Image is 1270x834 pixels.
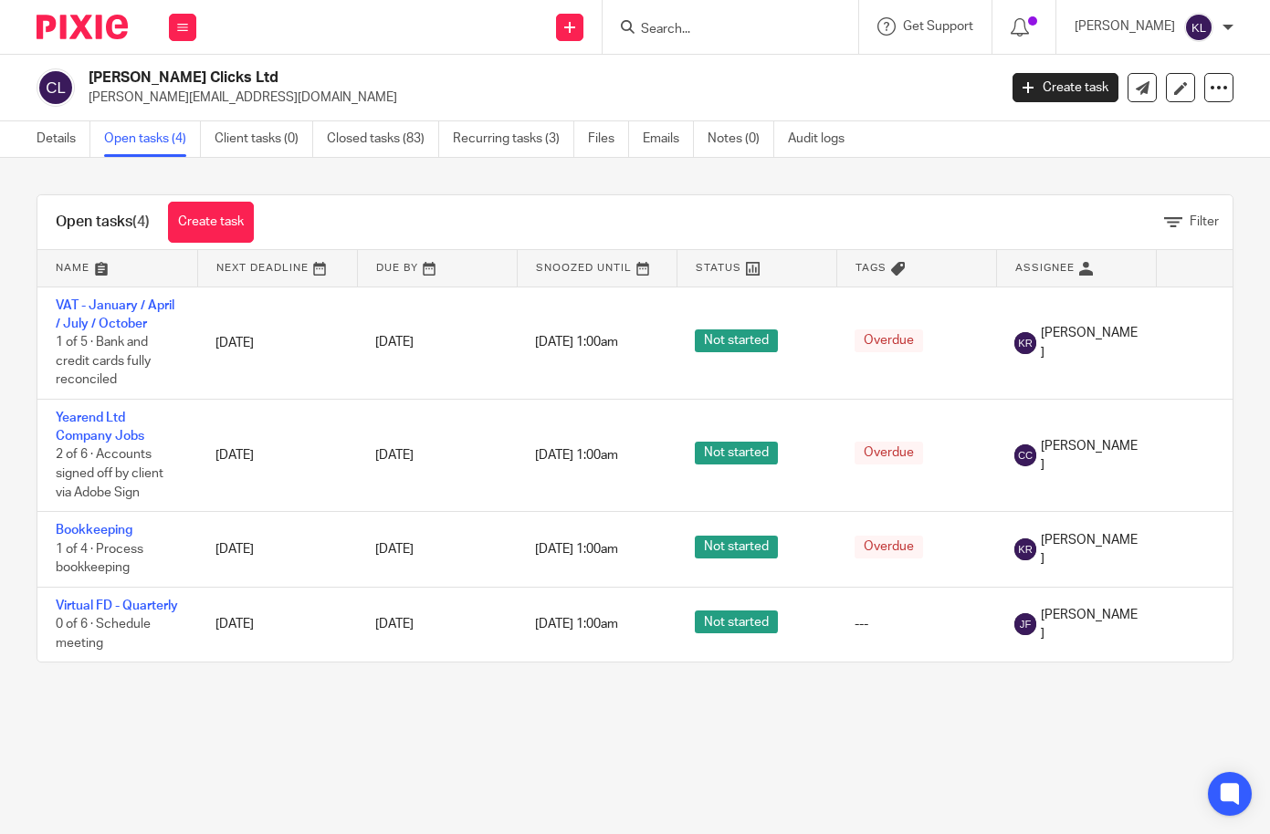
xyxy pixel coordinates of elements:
[56,412,144,443] a: Yearend Ltd Company Jobs
[327,121,439,157] a: Closed tasks (83)
[1041,437,1138,474] span: [PERSON_NAME]
[56,599,178,612] a: Virtual FD - Quarterly
[1041,531,1138,568] span: [PERSON_NAME]
[535,543,618,556] span: [DATE] 1:00am
[1014,538,1036,560] img: svg%3E
[89,89,985,107] p: [PERSON_NAME][EMAIL_ADDRESS][DOMAIN_NAME]
[855,329,923,352] span: Overdue
[708,121,774,157] a: Notes (0)
[197,399,357,511] td: [DATE]
[56,449,163,499] span: 2 of 6 · Accounts signed off by client via Adobe Sign
[535,449,618,462] span: [DATE] 1:00am
[37,15,128,39] img: Pixie
[215,121,313,157] a: Client tasks (0)
[855,536,923,558] span: Overdue
[197,587,357,662] td: [DATE]
[168,202,254,243] a: Create task
[56,543,143,575] span: 1 of 4 · Process bookkeeping
[1075,17,1175,36] p: [PERSON_NAME]
[695,536,778,558] span: Not started
[535,337,618,349] span: [DATE] 1:00am
[37,121,90,157] a: Details
[1013,73,1118,102] a: Create task
[855,615,978,633] div: ---
[588,121,629,157] a: Files
[535,618,618,631] span: [DATE] 1:00am
[56,213,150,232] h1: Open tasks
[375,337,414,349] span: [DATE]
[855,442,923,464] span: Overdue
[1014,613,1036,635] img: svg%3E
[56,618,151,650] span: 0 of 6 · Schedule meeting
[696,263,741,273] span: Status
[695,329,778,352] span: Not started
[1014,444,1036,466] img: svg%3E
[1041,606,1138,643] span: [PERSON_NAME]
[788,121,858,157] a: Audit logs
[56,299,174,330] a: VAT - January / April / July / October
[197,287,357,399] td: [DATE]
[855,263,887,273] span: Tags
[1014,332,1036,354] img: svg%3E
[536,263,632,273] span: Snoozed Until
[375,618,414,631] span: [DATE]
[1184,13,1213,42] img: svg%3E
[56,524,132,537] a: Bookkeeping
[197,512,357,587] td: [DATE]
[643,121,694,157] a: Emails
[453,121,574,157] a: Recurring tasks (3)
[903,20,973,33] span: Get Support
[639,22,803,38] input: Search
[132,214,150,229] span: (4)
[1190,215,1219,228] span: Filter
[1041,324,1138,361] span: [PERSON_NAME]
[695,442,778,464] span: Not started
[56,336,151,386] span: 1 of 5 · Bank and credit cards fully reconciled
[37,68,75,107] img: svg%3E
[375,449,414,462] span: [DATE]
[104,121,201,157] a: Open tasks (4)
[89,68,806,88] h2: [PERSON_NAME] Clicks Ltd
[375,543,414,556] span: [DATE]
[695,610,778,633] span: Not started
